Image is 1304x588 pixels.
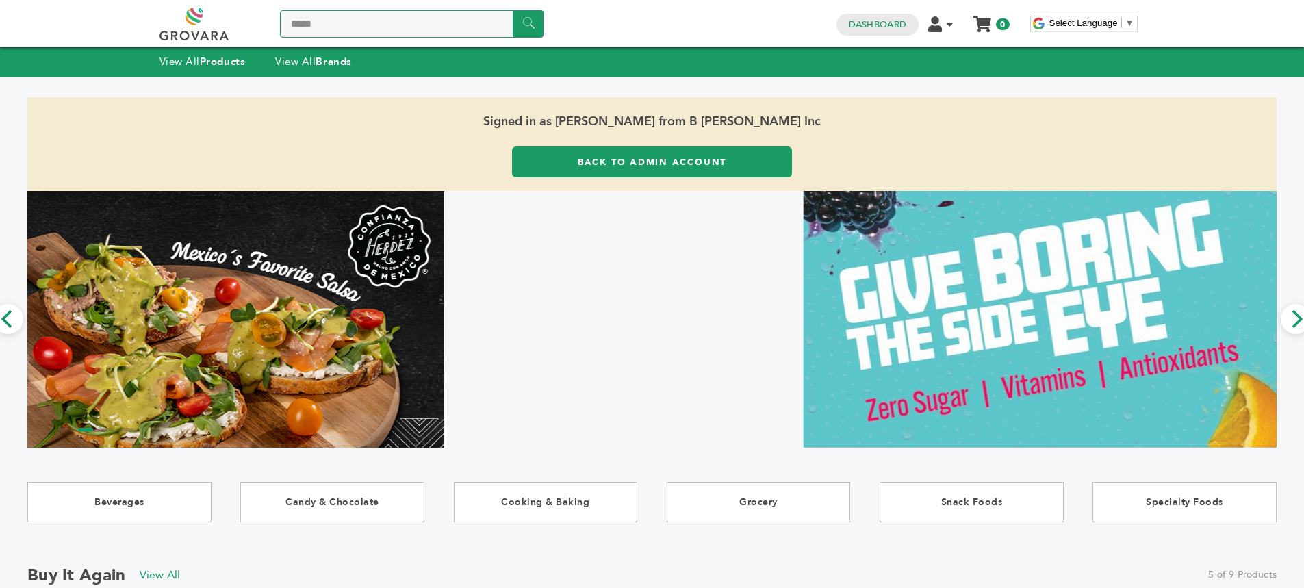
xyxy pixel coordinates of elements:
[27,482,212,522] a: Beverages
[1125,18,1134,28] span: ▼
[159,55,246,68] a: View AllProducts
[78,428,93,431] li: Page dot 2
[880,482,1064,522] a: Snack Foods
[1121,18,1122,28] span: ​
[667,482,851,522] a: Grocery
[99,428,114,431] li: Page dot 3
[316,55,351,68] strong: Brands
[27,97,1277,146] span: Signed in as [PERSON_NAME] from B [PERSON_NAME] Inc
[140,567,181,583] a: View All
[275,55,352,68] a: View AllBrands
[57,428,73,431] li: Page dot 1
[200,55,245,68] strong: Products
[1049,18,1118,28] span: Select Language
[1049,18,1134,28] a: Select Language​
[1208,568,1277,582] span: 5 of 9 Products
[512,146,792,177] a: Back to Admin Account
[974,12,990,27] a: My Cart
[280,10,544,38] input: Search a product or brand...
[849,18,906,31] a: Dashboard
[119,428,134,431] li: Page dot 4
[27,564,126,587] h2: Buy it Again
[240,482,424,522] a: Candy & Chocolate
[1092,482,1277,522] a: Specialty Foods
[454,482,638,522] a: Cooking & Baking
[996,18,1009,30] span: 0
